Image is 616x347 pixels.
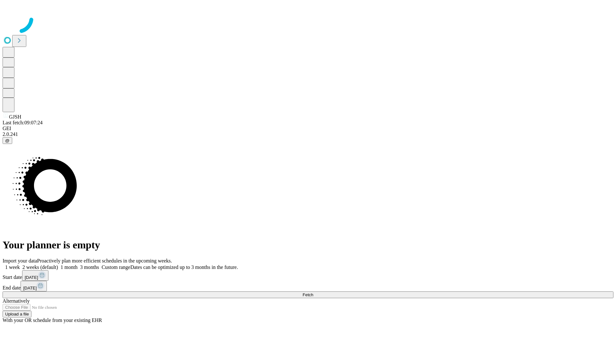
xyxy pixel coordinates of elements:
[5,264,20,270] span: 1 week
[3,126,613,131] div: GEI
[130,264,238,270] span: Dates can be optimized up to 3 months in the future.
[3,239,613,251] h1: Your planner is empty
[3,298,30,304] span: Alternatively
[5,138,10,143] span: @
[23,286,37,290] span: [DATE]
[3,291,613,298] button: Fetch
[3,270,613,281] div: Start date
[102,264,130,270] span: Custom range
[22,264,58,270] span: 2 weeks (default)
[3,311,31,317] button: Upload a file
[22,270,48,281] button: [DATE]
[25,275,38,280] span: [DATE]
[80,264,99,270] span: 3 months
[37,258,172,263] span: Proactively plan more efficient schedules in the upcoming weeks.
[3,317,102,323] span: With your OR schedule from your existing EHR
[3,258,37,263] span: Import your data
[21,281,47,291] button: [DATE]
[3,120,43,125] span: Last fetch: 09:07:24
[303,292,313,297] span: Fetch
[3,131,613,137] div: 2.0.241
[3,137,12,144] button: @
[3,281,613,291] div: End date
[9,114,21,120] span: GJSH
[61,264,78,270] span: 1 month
